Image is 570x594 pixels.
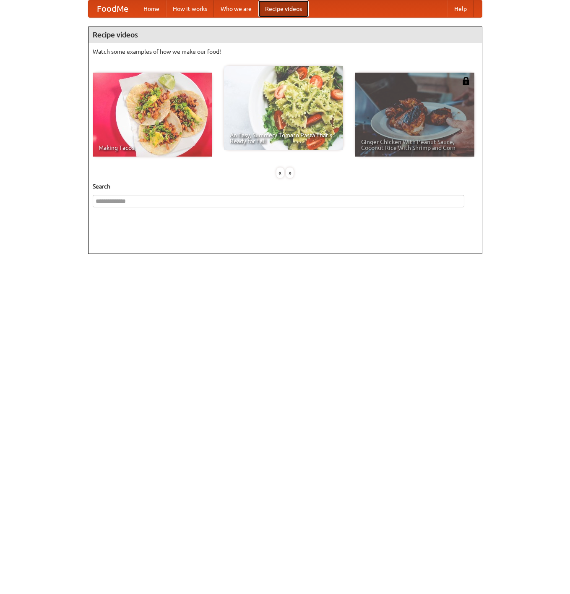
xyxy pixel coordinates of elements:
a: How it works [166,0,214,17]
a: An Easy, Summery Tomato Pasta That's Ready for Fall [224,66,343,150]
span: Making Tacos [99,145,206,151]
h4: Recipe videos [88,26,482,43]
a: Help [448,0,474,17]
a: Recipe videos [258,0,309,17]
a: Making Tacos [93,73,212,157]
div: » [286,167,294,178]
div: « [276,167,284,178]
h5: Search [93,182,478,191]
a: FoodMe [88,0,137,17]
a: Who we are [214,0,258,17]
a: Home [137,0,166,17]
span: An Easy, Summery Tomato Pasta That's Ready for Fall [230,132,337,144]
p: Watch some examples of how we make our food! [93,47,478,56]
img: 483408.png [462,77,470,85]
